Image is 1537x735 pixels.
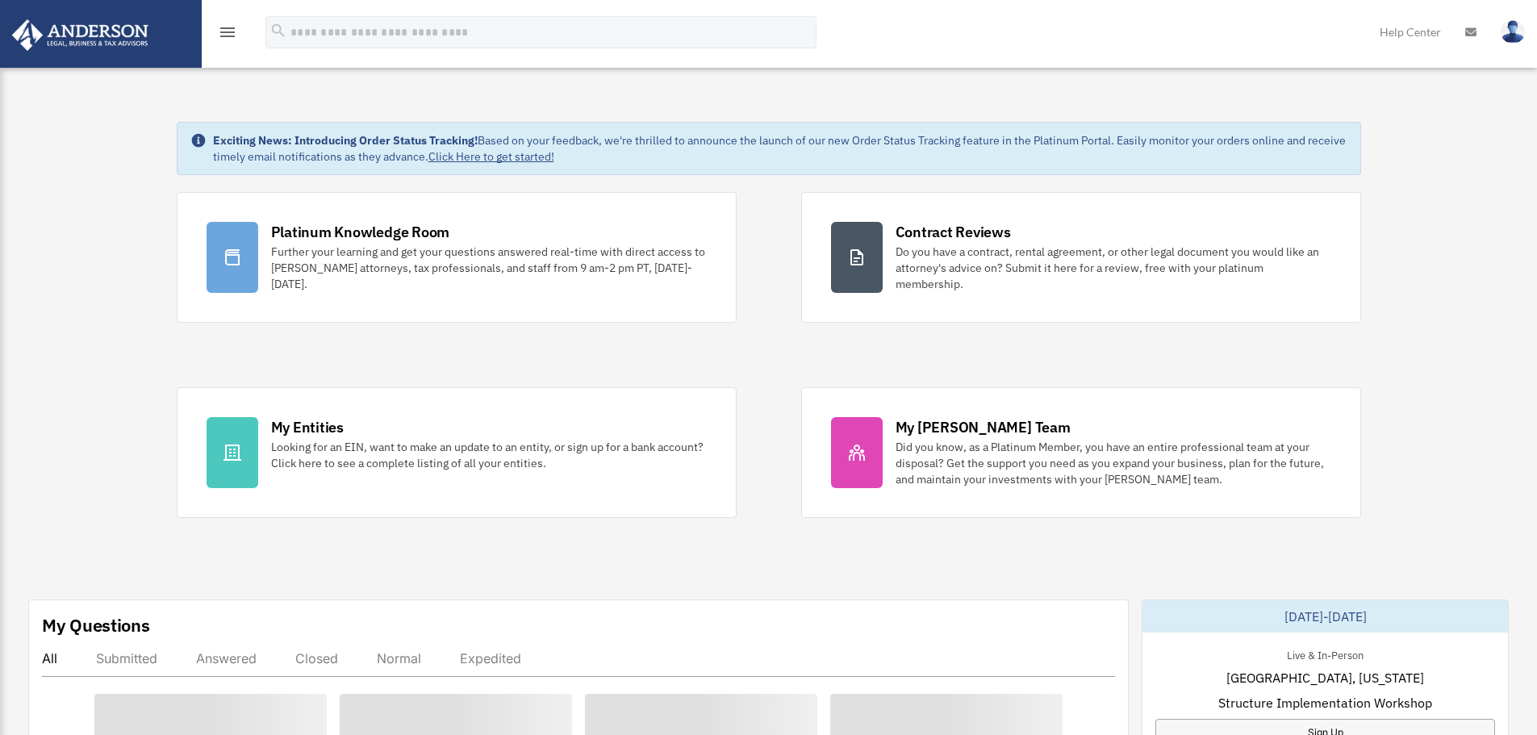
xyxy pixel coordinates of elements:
[896,417,1071,437] div: My [PERSON_NAME] Team
[218,23,237,42] i: menu
[1142,600,1508,633] div: [DATE]-[DATE]
[96,650,157,666] div: Submitted
[896,439,1331,487] div: Did you know, as a Platinum Member, you have an entire professional team at your disposal? Get th...
[428,149,554,164] a: Click Here to get started!
[177,192,737,323] a: Platinum Knowledge Room Further your learning and get your questions answered real-time with dire...
[213,132,1347,165] div: Based on your feedback, we're thrilled to announce the launch of our new Order Status Tracking fe...
[269,22,287,40] i: search
[271,417,344,437] div: My Entities
[295,650,338,666] div: Closed
[196,650,257,666] div: Answered
[460,650,521,666] div: Expedited
[1274,645,1376,662] div: Live & In-Person
[896,244,1331,292] div: Do you have a contract, rental agreement, or other legal document you would like an attorney's ad...
[271,439,707,471] div: Looking for an EIN, want to make an update to an entity, or sign up for a bank account? Click her...
[218,28,237,42] a: menu
[1501,20,1525,44] img: User Pic
[7,19,153,51] img: Anderson Advisors Platinum Portal
[1218,693,1432,712] span: Structure Implementation Workshop
[801,192,1361,323] a: Contract Reviews Do you have a contract, rental agreement, or other legal document you would like...
[1226,668,1424,687] span: [GEOGRAPHIC_DATA], [US_STATE]
[271,244,707,292] div: Further your learning and get your questions answered real-time with direct access to [PERSON_NAM...
[213,133,478,148] strong: Exciting News: Introducing Order Status Tracking!
[801,387,1361,518] a: My [PERSON_NAME] Team Did you know, as a Platinum Member, you have an entire professional team at...
[177,387,737,518] a: My Entities Looking for an EIN, want to make an update to an entity, or sign up for a bank accoun...
[42,650,57,666] div: All
[271,222,450,242] div: Platinum Knowledge Room
[896,222,1011,242] div: Contract Reviews
[42,613,150,637] div: My Questions
[377,650,421,666] div: Normal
